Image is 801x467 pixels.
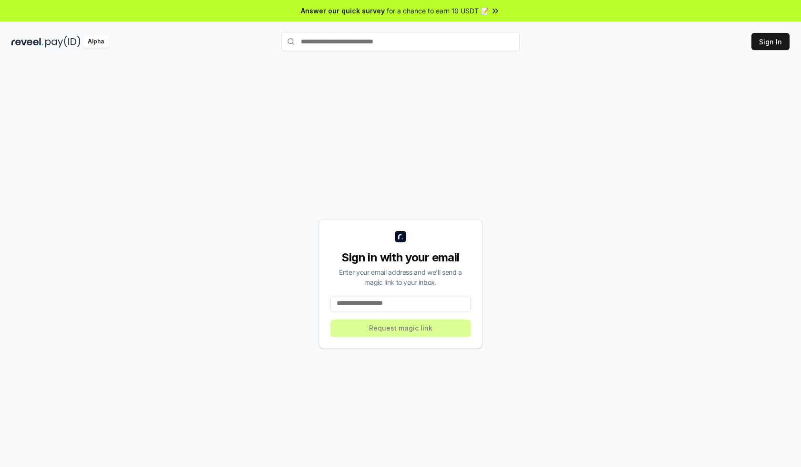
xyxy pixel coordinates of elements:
[301,6,385,16] span: Answer our quick survey
[330,267,471,287] div: Enter your email address and we’ll send a magic link to your inbox.
[45,36,81,48] img: pay_id
[387,6,489,16] span: for a chance to earn 10 USDT 📝
[330,250,471,265] div: Sign in with your email
[11,36,43,48] img: reveel_dark
[82,36,109,48] div: Alpha
[751,33,790,50] button: Sign In
[395,231,406,242] img: logo_small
